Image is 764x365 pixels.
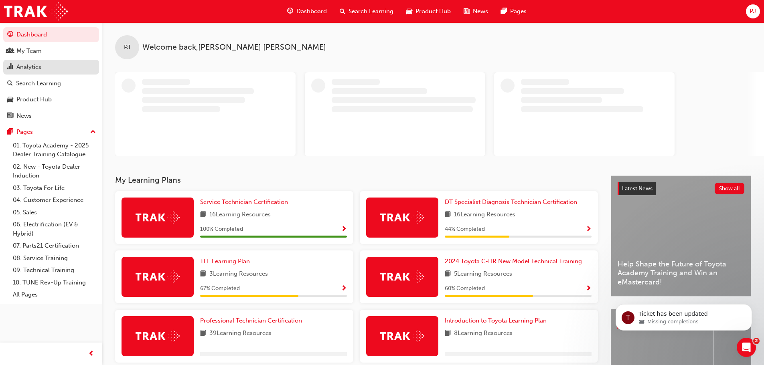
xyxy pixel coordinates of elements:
span: Latest News [622,185,653,192]
iframe: Intercom notifications message [604,287,764,343]
span: 16 Learning Resources [454,210,515,220]
span: News [473,7,488,16]
button: Show Progress [341,284,347,294]
a: Service Technician Certification [200,198,291,207]
span: 3 Learning Resources [209,269,268,279]
span: book-icon [200,329,206,339]
a: News [3,109,99,123]
span: Search Learning [349,7,393,16]
button: PJ [746,4,760,18]
a: My Team [3,44,99,58]
a: 07. Parts21 Certification [10,240,99,252]
span: news-icon [464,6,470,16]
img: Trak [380,211,424,224]
span: 67 % Completed [200,284,240,293]
span: book-icon [200,210,206,220]
span: book-icon [200,269,206,279]
span: book-icon [445,269,451,279]
span: 5 Learning Resources [454,269,512,279]
button: Pages [3,125,99,139]
img: Trak [380,270,424,283]
a: 08. Service Training [10,252,99,264]
a: 05. Sales [10,206,99,219]
div: Pages [16,127,33,137]
a: 01. Toyota Academy - 2025 Dealer Training Catalogue [10,139,99,161]
div: News [16,111,32,121]
span: Show Progress [341,226,347,233]
a: 2024 Toyota C-HR New Model Technical Training [445,257,585,266]
div: My Team [16,46,42,56]
img: Trak [380,330,424,342]
span: 16 Learning Resources [209,210,271,220]
span: 2 [753,338,760,344]
span: PJ [124,43,130,52]
span: 8 Learning Resources [454,329,513,339]
a: Search Learning [3,76,99,91]
a: 06. Electrification (EV & Hybrid) [10,218,99,240]
span: Pages [510,7,527,16]
span: search-icon [7,80,13,87]
span: 100 % Completed [200,225,243,234]
span: search-icon [340,6,345,16]
span: car-icon [406,6,412,16]
a: 09. Technical Training [10,264,99,276]
a: 02. New - Toyota Dealer Induction [10,161,99,182]
button: Show Progress [341,224,347,234]
h3: My Learning Plans [115,175,598,185]
span: 2024 Toyota C-HR New Model Technical Training [445,258,582,265]
iframe: Intercom live chat [737,338,756,357]
a: TFL Learning Plan [200,257,253,266]
div: Search Learning [16,79,61,88]
span: Professional Technician Certification [200,317,302,324]
img: Trak [136,270,180,283]
a: Dashboard [3,27,99,42]
span: Dashboard [296,7,327,16]
a: Introduction to Toyota Learning Plan [445,316,550,325]
img: Trak [4,2,68,20]
a: car-iconProduct Hub [400,3,457,20]
span: pages-icon [501,6,507,16]
span: Welcome back , [PERSON_NAME] [PERSON_NAME] [142,43,326,52]
span: people-icon [7,48,13,55]
span: 39 Learning Resources [209,329,272,339]
span: 44 % Completed [445,225,485,234]
a: 10. TUNE Rev-Up Training [10,276,99,289]
span: car-icon [7,96,13,103]
span: Product Hub [415,7,451,16]
span: book-icon [445,210,451,220]
a: Latest NewsShow all [618,182,744,195]
img: Trak [136,211,180,224]
a: 04. Customer Experience [10,194,99,206]
div: Product Hub [16,95,52,104]
span: PJ [750,7,756,16]
span: Service Technician Certification [200,198,288,206]
a: Latest NewsShow allHelp Shape the Future of Toyota Academy Training and Win an eMastercard! [611,175,751,296]
span: guage-icon [287,6,293,16]
span: Show Progress [586,285,592,292]
button: Show all [715,183,745,194]
a: All Pages [10,288,99,301]
a: 03. Toyota For Life [10,182,99,194]
span: pages-icon [7,129,13,136]
button: DashboardMy TeamAnalyticsSearch LearningProduct HubNews [3,26,99,125]
span: book-icon [445,329,451,339]
span: up-icon [90,127,96,137]
a: DT Specialist Diagnosis Technician Certification [445,198,580,207]
a: Analytics [3,60,99,75]
a: Professional Technician Certification [200,316,305,325]
span: DT Specialist Diagnosis Technician Certification [445,198,577,206]
button: Show Progress [586,224,592,234]
span: guage-icon [7,31,13,38]
button: Show Progress [586,284,592,294]
a: pages-iconPages [494,3,533,20]
span: TFL Learning Plan [200,258,250,265]
span: prev-icon [88,349,94,359]
span: chart-icon [7,64,13,71]
a: guage-iconDashboard [281,3,333,20]
a: news-iconNews [457,3,494,20]
img: Trak [136,330,180,342]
